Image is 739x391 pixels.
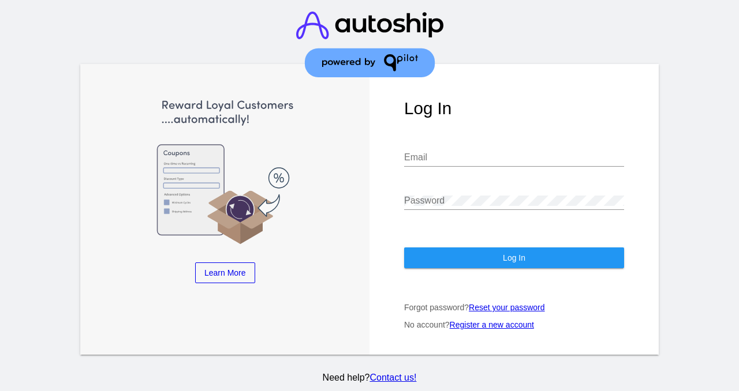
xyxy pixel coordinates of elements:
[369,373,416,382] a: Contact us!
[404,320,624,329] p: No account?
[404,303,624,312] p: Forgot password?
[450,320,534,329] a: Register a new account
[503,253,525,262] span: Log In
[404,152,624,163] input: Email
[204,268,246,277] span: Learn More
[78,373,661,383] p: Need help?
[115,99,335,245] img: Apply Coupons Automatically to Scheduled Orders with QPilot
[404,99,624,118] h1: Log In
[195,262,255,283] a: Learn More
[404,247,624,268] button: Log In
[469,303,545,312] a: Reset your password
